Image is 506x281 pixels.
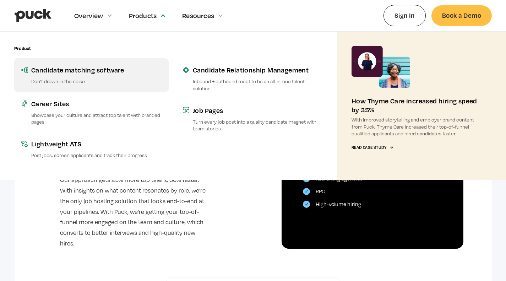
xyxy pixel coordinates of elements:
div: Product [14,46,31,51]
div: Resources [182,12,214,20]
a: Book a Demo [431,5,492,26]
p: Post jobs, screen applicants and track their progress [31,152,162,158]
a: Lightweight ATSPost jobs, screen applicants and track their progress [14,132,169,166]
div: How Thyme Care increased hiring speed by 35% [352,96,478,114]
div: Career Sites [31,99,162,108]
p: With improved storytelling and employer brand content from Puck, Thyme Care increased their top-o... [352,116,478,137]
p: Showcase your culture and attract top talent with branded pages [31,112,162,125]
p: Our approach gets 25% more top talent, 30% faster. With insights on what content resonates by rol... [60,175,208,249]
div: Products [129,12,157,20]
p: Don’t drown in the noise [31,78,162,85]
p: Inbound + outbound meet to be an all-in-one talent solution [193,78,323,91]
a: Candidate matching softwareDon’t drown in the noise [14,58,169,92]
div: Overview [74,12,103,20]
a: Sign In [383,5,426,26]
div: RPO [316,188,326,195]
div: Candidate matching software [31,65,162,74]
p: Turn every job post into a quality candidate magnet with team stories [193,118,323,132]
a: How Thyme Care increased hiring speed by 35%With improved storytelling and employer brand content... [337,32,492,180]
img: Checkmark icon [305,190,308,193]
div: Job Pages [193,106,323,115]
div: Candidate Relationship Management [193,65,323,74]
a: Career SitesShowcase your culture and attract top talent with branded pages [14,92,169,132]
a: Job PagesTurn every job post into a quality candidate magnet with team stories [176,99,330,139]
a: Candidate Relationship ManagementInbound + outbound meet to be an all-in-one talent solution [176,58,330,98]
div: Lightweight ATS [31,139,162,148]
div: High-volume hiring [316,201,361,207]
img: Checkmark icon [305,203,308,206]
div: Read Case Study [352,145,386,150]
